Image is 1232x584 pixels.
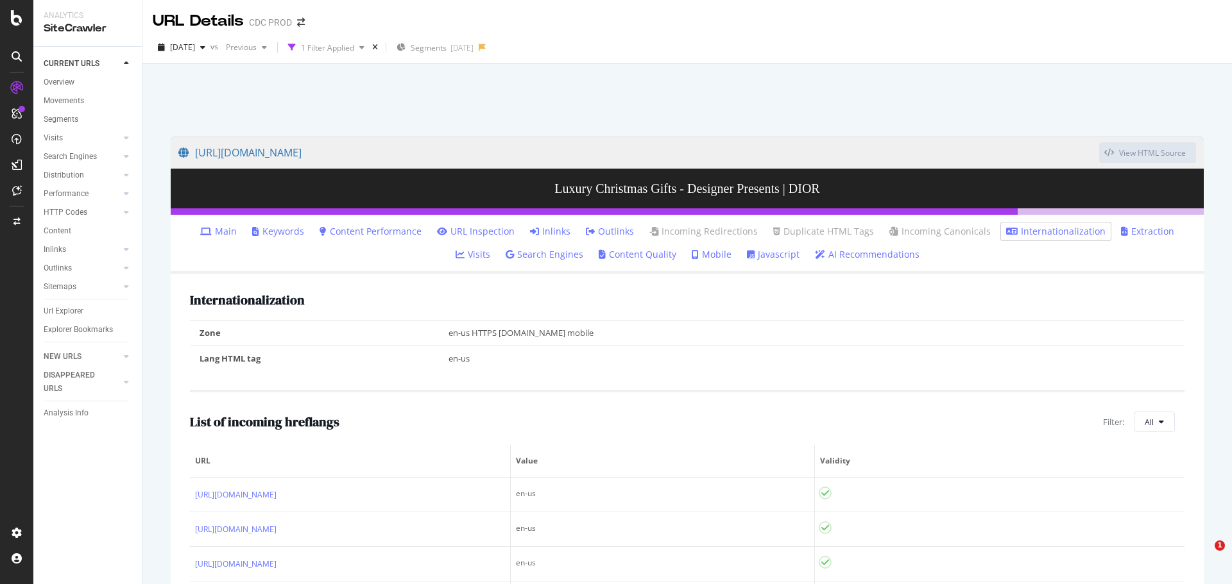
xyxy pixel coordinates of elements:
[44,406,133,420] a: Analysis Info
[44,224,133,238] a: Content
[190,346,439,371] td: Lang HTML tag
[283,37,370,58] button: 1 Filter Applied
[44,323,133,337] a: Explorer Bookmarks
[170,42,195,53] span: 2024 Dec. 11th
[516,455,806,467] span: Value
[252,225,304,238] a: Keywords
[200,225,237,238] a: Main
[44,113,78,126] div: Segments
[1188,540,1219,571] iframe: Intercom live chat
[44,305,133,318] a: Url Explorer
[44,76,74,89] div: Overview
[889,225,991,238] a: Incoming Canonicals
[301,42,354,53] div: 1 Filter Applied
[439,321,1185,346] td: en-us HTTPS [DOMAIN_NAME] mobile
[586,225,634,238] a: Outlinks
[1121,225,1174,238] a: Extraction
[44,369,120,396] a: DISAPPEARED URLS
[44,350,81,363] div: NEW URLS
[439,346,1185,371] td: en-us
[320,225,422,238] a: Content Performance
[221,42,257,53] span: Previous
[44,187,120,201] a: Performance
[153,10,244,32] div: URL Details
[1119,147,1186,158] div: View HTML Source
[1145,417,1154,428] span: All
[44,262,72,275] div: Outlinks
[411,42,447,53] span: Segments
[1215,540,1225,551] span: 1
[44,57,120,71] a: CURRENT URLS
[1103,416,1124,428] span: Filter:
[599,248,676,261] a: Content Quality
[210,41,221,52] span: vs
[44,206,87,219] div: HTTP Codes
[44,131,120,145] a: Visits
[44,323,113,337] div: Explorer Bookmarks
[190,293,305,307] h2: Internationalization
[44,57,99,71] div: CURRENT URLS
[178,137,1099,169] a: [URL][DOMAIN_NAME]
[195,488,277,501] a: [URL][DOMAIN_NAME]
[511,547,815,581] td: en-us
[44,131,63,145] div: Visits
[44,243,120,256] a: Inlinks
[44,280,76,294] div: Sitemaps
[44,406,89,420] div: Analysis Info
[44,262,120,275] a: Outlinks
[44,280,120,294] a: Sitemaps
[44,21,132,36] div: SiteCrawler
[1134,412,1175,432] button: All
[44,76,133,89] a: Overview
[530,225,570,238] a: Inlinks
[44,224,71,238] div: Content
[370,41,381,54] div: times
[44,150,120,163] a: Search Engines
[190,321,439,346] td: Zone
[1099,142,1196,163] button: View HTML Source
[511,512,815,547] td: en-us
[649,225,758,238] a: Incoming Redirections
[506,248,583,261] a: Search Engines
[44,350,120,363] a: NEW URLS
[249,16,292,29] div: CDC PROD
[195,455,502,467] span: URL
[44,169,120,182] a: Distribution
[747,248,800,261] a: Javascript
[511,478,815,512] td: en-us
[195,558,277,571] a: [URL][DOMAIN_NAME]
[450,42,474,53] div: [DATE]
[44,113,133,126] a: Segments
[44,187,89,201] div: Performance
[1006,225,1106,238] a: Internationalization
[692,248,732,261] a: Mobile
[44,10,132,21] div: Analytics
[44,369,108,396] div: DISAPPEARED URLS
[437,225,515,238] a: URL Inspection
[815,248,920,261] a: AI Recommendations
[44,305,83,318] div: Url Explorer
[44,243,66,256] div: Inlinks
[171,169,1204,208] h3: Luxury Christmas Gifts - Designer Presents | DIOR
[190,415,339,429] h2: List of incoming hreflangs
[773,225,874,238] a: Duplicate HTML Tags
[297,18,305,27] div: arrow-right-arrow-left
[221,37,272,58] button: Previous
[44,94,133,108] a: Movements
[44,150,97,163] div: Search Engines
[153,37,210,58] button: [DATE]
[44,206,120,219] a: HTTP Codes
[456,248,490,261] a: Visits
[44,94,84,108] div: Movements
[195,523,277,536] a: [URL][DOMAIN_NAME]
[44,169,84,182] div: Distribution
[820,455,1176,467] span: Validity
[391,37,479,58] button: Segments[DATE]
